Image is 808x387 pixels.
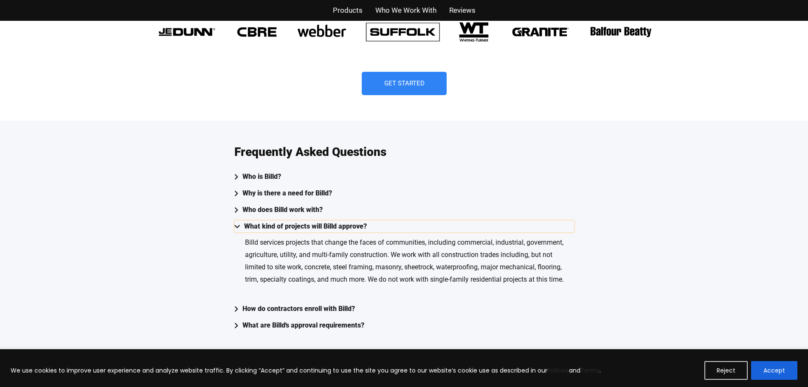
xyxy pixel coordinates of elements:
[242,303,355,315] div: How do contractors enroll with Billd?
[333,4,363,17] a: Products
[449,4,476,17] a: Reviews
[234,319,574,332] summary: What are Billd's approval requirements?
[242,171,281,183] div: Who is Billd?
[242,319,364,332] div: What are Billd's approval requirements?
[234,146,386,158] h3: Frequently Asked Questions
[242,204,323,216] div: Who does Billd work with?
[362,72,447,95] a: Get Started
[242,187,332,200] div: Why is there a need for Billd?
[234,171,574,183] summary: Who is Billd?
[704,361,748,380] button: Reject
[234,187,574,200] summary: Why is there a need for Billd?
[11,365,601,376] p: We use cookies to improve user experience and analyze website traffic. By clicking “Accept” and c...
[234,220,574,233] summary: What kind of projects will Billd approve?
[751,361,797,380] button: Accept
[234,171,574,332] div: Accordion. Open links with Enter or Space, close with Escape, and navigate with Arrow Keys
[547,366,569,375] a: Policies
[234,204,574,216] summary: Who does Billd work with?
[245,237,574,286] p: Billd services projects that change the faces of communities, including commercial, industrial, g...
[244,220,367,233] div: What kind of projects will Billd approve?
[375,4,436,17] a: Who We Work With
[384,80,424,87] span: Get Started
[234,303,574,315] summary: How do contractors enroll with Billd?
[580,366,600,375] a: Terms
